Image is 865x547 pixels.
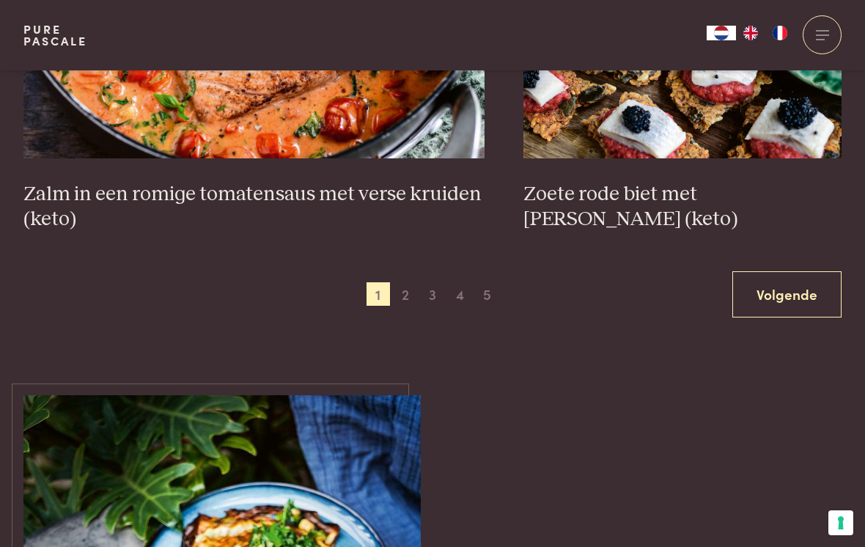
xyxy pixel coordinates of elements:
button: Uw voorkeuren voor toestemming voor trackingtechnologieën [828,510,853,535]
a: FR [765,26,795,40]
span: 3 [421,282,444,306]
a: NL [707,26,736,40]
ul: Language list [736,26,795,40]
aside: Language selected: Nederlands [707,26,795,40]
span: 5 [475,282,498,306]
a: EN [736,26,765,40]
span: 4 [448,282,471,306]
a: Volgende [732,271,842,317]
h3: Zoete rode biet met [PERSON_NAME] (keto) [523,182,842,232]
span: 2 [394,282,417,306]
span: 1 [367,282,390,306]
div: Language [707,26,736,40]
h3: Zalm in een romige tomatensaus met verse kruiden (keto) [23,182,485,232]
a: PurePascale [23,23,87,47]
